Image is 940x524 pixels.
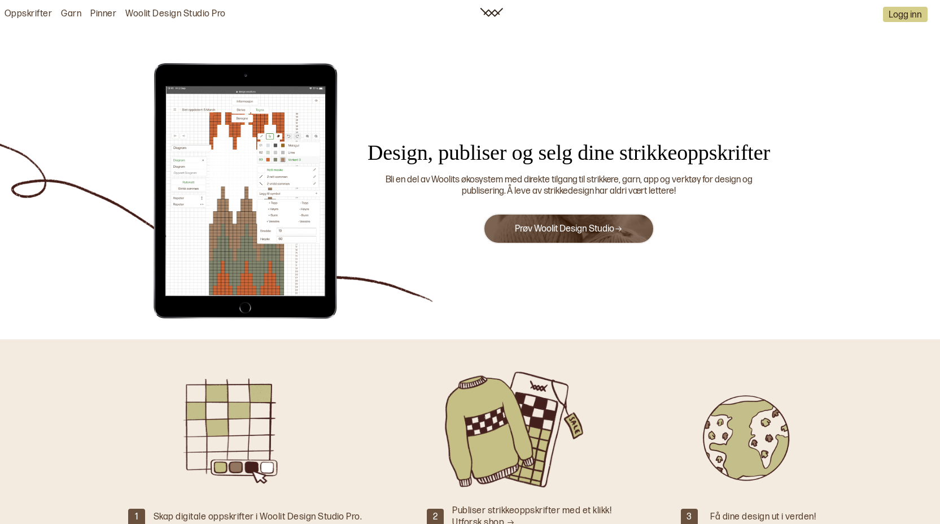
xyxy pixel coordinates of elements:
img: Jordkloden [668,368,820,492]
img: Strikket genser og oppskrift til salg. [439,368,591,492]
img: Illustrasjon av Woolit Design Studio Pro [147,61,344,321]
button: Prøv Woolit Design Studio [483,213,654,244]
a: Pinner [90,8,116,20]
a: Oppskrifter [5,8,52,20]
div: Få dine design ut i verden! [710,512,816,523]
div: Design, publiser og selg dine strikkeoppskrifter [350,139,788,167]
a: Garn [61,8,81,20]
img: Woolit ikon [480,8,503,17]
button: Logg inn [883,7,928,22]
div: Bli en del av Woolits økosystem med direkte tilgang til strikkere, garn, app og verktøy for desig... [364,174,773,198]
a: Prøv Woolit Design Studio [515,224,623,234]
img: Illustrasjon av Woolit Design Studio Pro [165,368,317,492]
a: Woolit Design Studio Pro [125,8,226,20]
div: Skap digitale oppskrifter i Woolit Design Studio Pro. [154,512,362,523]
